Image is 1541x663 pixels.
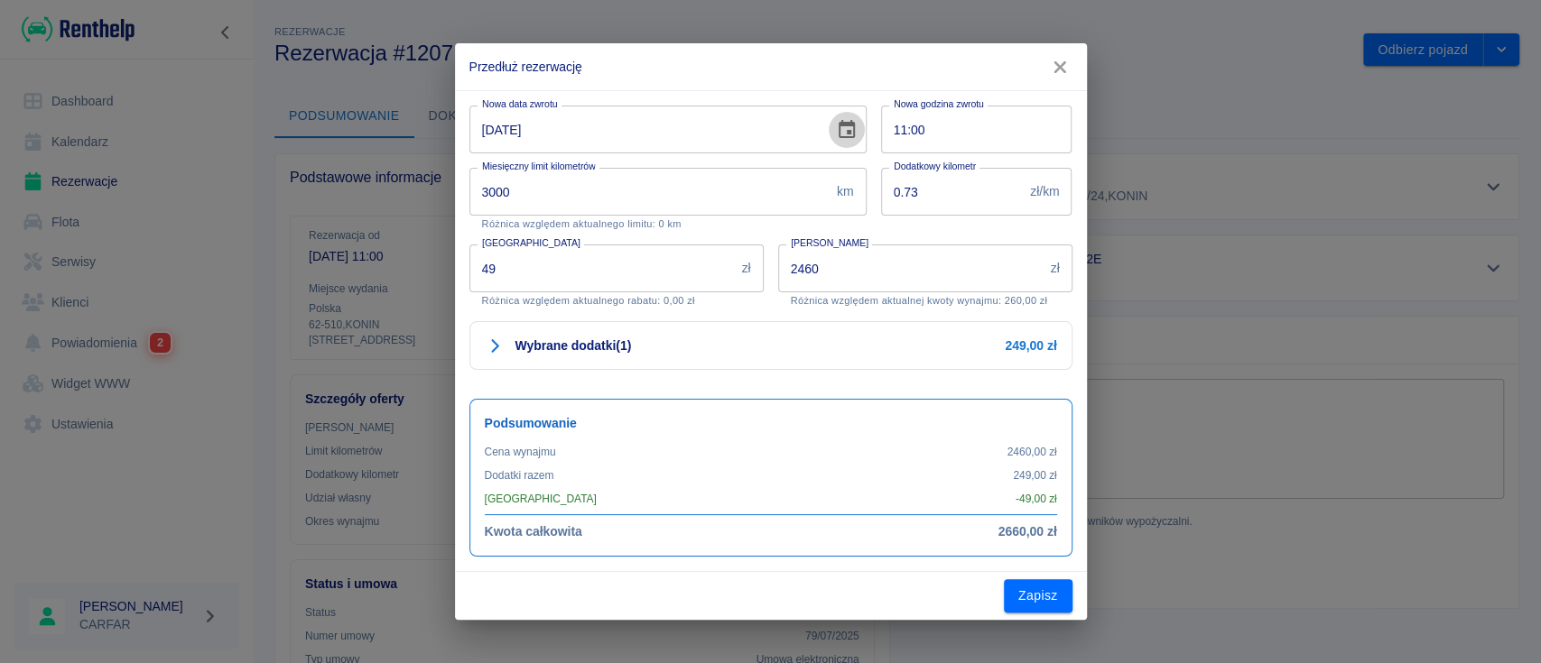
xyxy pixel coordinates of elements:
[837,182,854,201] p: km
[469,321,1072,370] button: Wybrane dodatki(1)249,00 zł
[741,259,750,278] p: zł
[881,106,1060,153] input: hh:mm
[894,97,984,111] label: Nowa godzina zwrotu
[1030,182,1059,201] p: zł/km
[1007,444,1057,460] p: 2460,00 zł
[482,97,557,111] label: Nowa data zwrotu
[469,244,735,292] input: Kwota rabatu ustalona na początku
[482,160,596,173] label: Miesięczny limit kilometrów
[482,295,751,307] p: Różnica względem aktualnego rabatu: 0,00 zł
[515,336,631,355] h6: Wybrane dodatki ( 1 )
[485,414,1057,433] h6: Podsumowanie
[455,43,1087,90] h2: Przedłuż rezerwację
[1005,336,1056,355] h6: 249,00 zł
[778,244,1044,292] input: Kwota wynajmu od początkowej daty, nie samego aneksu.
[485,467,554,483] p: Dodatki razem
[894,160,976,173] label: Dodatkowy kilometr
[1013,467,1056,483] p: 249,00 zł
[791,236,868,250] label: [PERSON_NAME]
[1004,579,1072,612] button: Zapisz
[1016,491,1057,507] p: - 49,00 zł
[829,112,865,148] button: Choose date, selected date is 29 sie 2025
[482,236,580,250] label: [GEOGRAPHIC_DATA]
[485,444,556,460] p: Cena wynajmu
[791,295,1060,307] p: Różnica względem aktualnej kwoty wynajmu: 260,00 zł
[482,218,854,230] p: Różnica względem aktualnego limitu: 0 km
[998,522,1057,541] h6: 2660,00 zł
[469,106,822,153] input: DD-MM-YYYY
[485,522,582,541] h6: Kwota całkowita
[485,491,597,507] p: [GEOGRAPHIC_DATA]
[1050,259,1059,278] p: zł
